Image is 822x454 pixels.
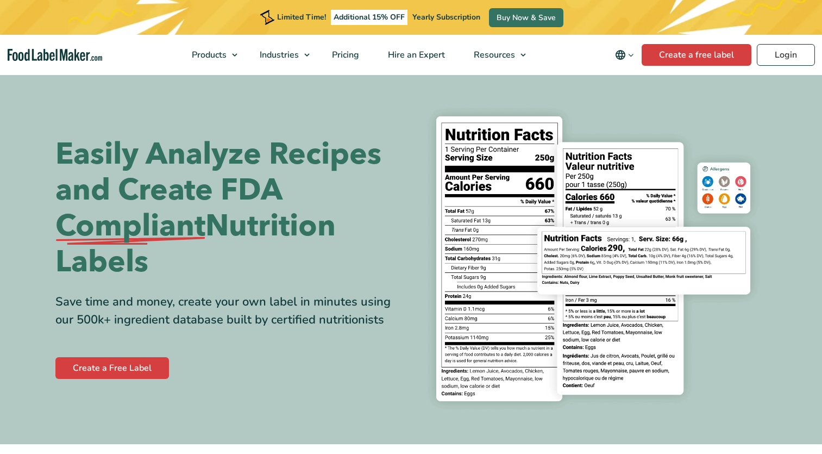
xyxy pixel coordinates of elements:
button: Change language [607,44,642,66]
a: Pricing [318,35,371,75]
span: Compliant [55,208,205,244]
a: Hire an Expert [374,35,457,75]
a: Create a Free Label [55,357,169,379]
div: Save time and money, create your own label in minutes using our 500k+ ingredient database built b... [55,293,403,329]
a: Food Label Maker homepage [8,49,102,61]
a: Products [178,35,243,75]
a: Buy Now & Save [489,8,563,27]
span: Additional 15% OFF [331,10,407,25]
a: Login [757,44,815,66]
span: Limited Time! [277,12,326,22]
span: Products [189,49,228,61]
h1: Easily Analyze Recipes and Create FDA Nutrition Labels [55,136,403,280]
span: Resources [470,49,516,61]
a: Industries [246,35,315,75]
span: Yearly Subscription [412,12,480,22]
a: Create a free label [642,44,751,66]
a: Resources [460,35,531,75]
span: Pricing [329,49,360,61]
span: Industries [256,49,300,61]
span: Hire an Expert [385,49,446,61]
